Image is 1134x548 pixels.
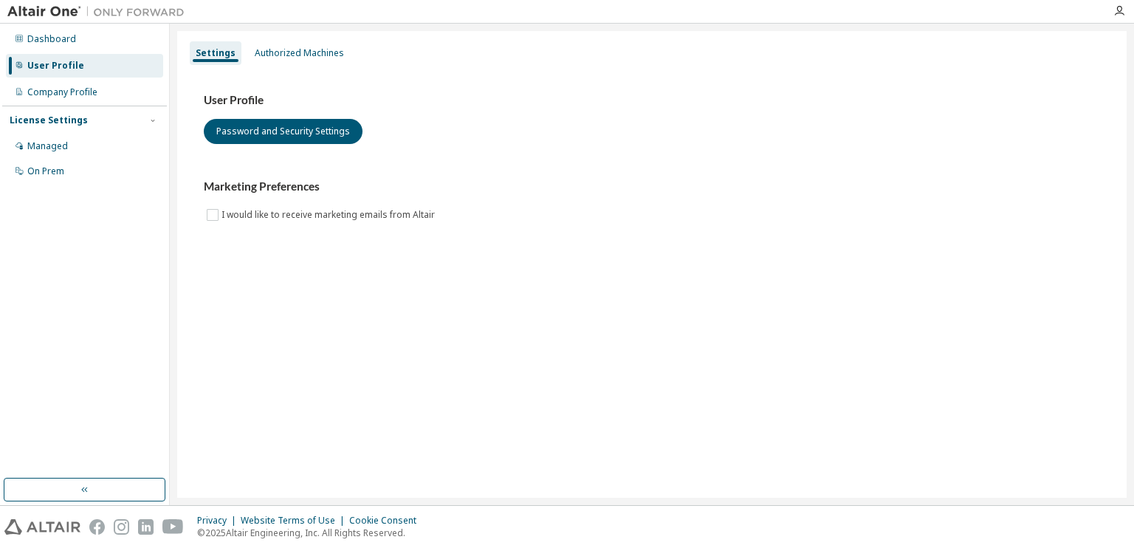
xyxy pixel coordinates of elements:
[204,93,1100,108] h3: User Profile
[4,519,80,535] img: altair_logo.svg
[204,179,1100,194] h3: Marketing Preferences
[349,515,425,527] div: Cookie Consent
[162,519,184,535] img: youtube.svg
[204,119,362,144] button: Password and Security Settings
[114,519,129,535] img: instagram.svg
[241,515,349,527] div: Website Terms of Use
[7,4,192,19] img: Altair One
[27,165,64,177] div: On Prem
[27,86,97,98] div: Company Profile
[27,60,84,72] div: User Profile
[27,140,68,152] div: Managed
[138,519,154,535] img: linkedin.svg
[221,206,438,224] label: I would like to receive marketing emails from Altair
[196,47,236,59] div: Settings
[197,527,425,539] p: © 2025 Altair Engineering, Inc. All Rights Reserved.
[255,47,344,59] div: Authorized Machines
[10,114,88,126] div: License Settings
[197,515,241,527] div: Privacy
[89,519,105,535] img: facebook.svg
[27,33,76,45] div: Dashboard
